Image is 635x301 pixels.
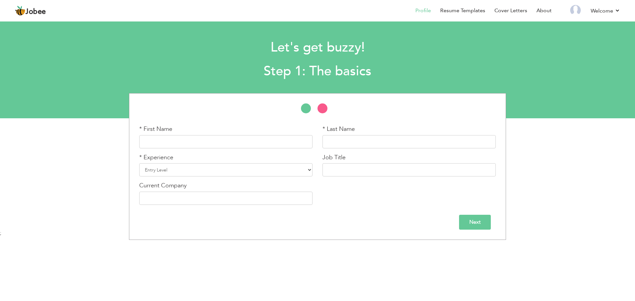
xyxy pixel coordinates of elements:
label: * Experience [139,153,173,162]
h2: Step 1: The basics [84,63,551,80]
label: * Last Name [322,125,355,133]
span: Jobee [25,8,46,16]
img: Profile Img [570,5,581,16]
a: Resume Templates [440,7,485,15]
h1: Let's get buzzy! [84,39,551,56]
a: Profile [415,7,431,15]
a: Welcome [591,7,620,15]
img: jobee.io [15,6,25,16]
label: Job Title [322,153,346,162]
a: Jobee [15,6,46,16]
label: * First Name [139,125,172,133]
a: About [536,7,552,15]
label: Current Company [139,181,187,190]
input: Next [459,215,491,230]
a: Cover Letters [494,7,527,15]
